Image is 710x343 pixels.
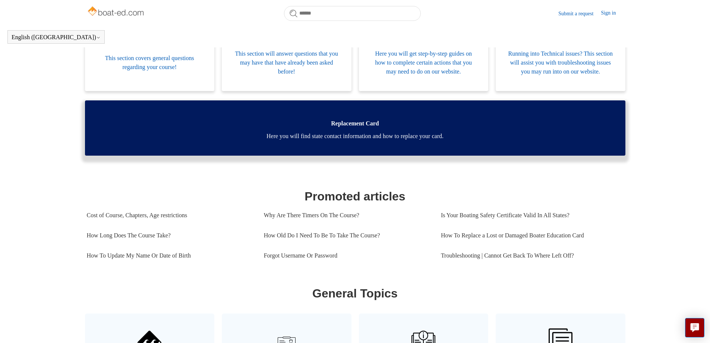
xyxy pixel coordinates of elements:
[87,205,253,225] a: Cost of Course, Chapters, Age restrictions
[264,225,430,246] a: How Old Do I Need To Be To Take The Course?
[87,4,146,19] img: Boat-Ed Help Center home page
[87,246,253,266] a: How To Update My Name Or Date of Birth
[85,100,625,156] a: Replacement Card Here you will find state contact information and how to replace your card.
[441,246,618,266] a: Troubleshooting | Cannot Get Back To Where Left Off?
[441,205,618,225] a: Is Your Boating Safety Certificate Valid In All States?
[496,18,625,91] a: Troubleshooting Running into Technical issues? This section will assist you with troubleshooting ...
[96,54,203,72] span: This section covers general questions regarding your course!
[441,225,618,246] a: How To Replace a Lost or Damaged Boater Education Card
[85,18,215,91] a: General This section covers general questions regarding your course!
[222,18,351,91] a: FAQ This section will answer questions that you may have that have already been asked before!
[284,6,421,21] input: Search
[12,34,101,41] button: English ([GEOGRAPHIC_DATA])
[558,10,601,18] a: Submit a request
[233,49,340,76] span: This section will answer questions that you may have that have already been asked before!
[359,18,489,91] a: Step-by-Step Here you will get step-by-step guides on how to complete certain actions that you ma...
[264,246,430,266] a: Forgot Username Or Password
[87,187,624,205] h1: Promoted articles
[87,225,253,246] a: How Long Does The Course Take?
[264,205,430,225] a: Why Are There Timers On The Course?
[96,119,614,128] span: Replacement Card
[87,284,624,302] h1: General Topics
[507,49,614,76] span: Running into Technical issues? This section will assist you with troubleshooting issues you may r...
[96,132,614,141] span: Here you will find state contact information and how to replace your card.
[601,9,623,18] a: Sign in
[685,318,704,337] button: Live chat
[370,49,477,76] span: Here you will get step-by-step guides on how to complete certain actions that you may need to do ...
